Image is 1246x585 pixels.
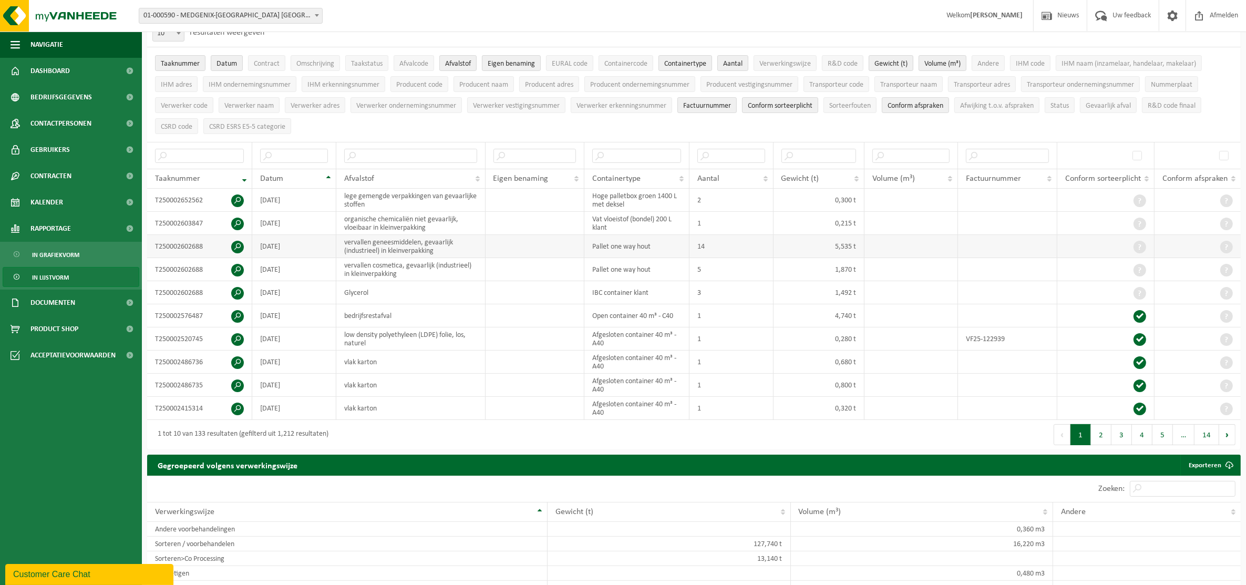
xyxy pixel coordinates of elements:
td: 1 [689,304,773,327]
button: IHM erkenningsnummerIHM erkenningsnummer: Activate to sort [302,76,385,92]
button: TaaknummerTaaknummer: Activate to remove sorting [155,55,205,71]
td: lege gemengde verpakkingen van gevaarlijke stoffen [336,189,485,212]
td: T250002415314 [147,397,252,420]
span: Verwerker ondernemingsnummer [356,102,456,110]
span: Aantal [723,60,743,68]
button: Producent adresProducent adres: Activate to sort [519,76,579,92]
span: Documenten [30,290,75,316]
td: T250002602688 [147,281,252,304]
a: In lijstvorm [3,267,139,287]
td: T250002486735 [147,374,252,397]
button: NummerplaatNummerplaat: Activate to sort [1145,76,1198,92]
button: 2 [1091,424,1111,445]
td: Sorteren / voorbehandelen [147,537,548,551]
span: In grafiekvorm [32,245,79,265]
button: EURAL codeEURAL code: Activate to sort [546,55,593,71]
td: 1,492 t [774,281,865,304]
span: Navigatie [30,32,63,58]
span: Bedrijfsgegevens [30,84,92,110]
button: Volume (m³)Volume (m³): Activate to sort [919,55,966,71]
button: 4 [1132,424,1152,445]
td: [DATE] [252,212,336,235]
span: Conform afspraken [1162,175,1228,183]
button: CSRD ESRS E5-5 categorieCSRD ESRS E5-5 categorie: Activate to sort [203,118,291,134]
button: Verwerker erkenningsnummerVerwerker erkenningsnummer: Activate to sort [571,97,672,113]
button: R&D code finaalR&amp;D code finaal: Activate to sort [1142,97,1201,113]
span: Datum [217,60,237,68]
td: organische chemicaliën niet gevaarlijk, vloeibaar in kleinverpakking [336,212,485,235]
span: Verwerker erkenningsnummer [576,102,666,110]
span: CSRD code [161,123,192,131]
span: Transporteur adres [954,81,1010,89]
button: Producent naamProducent naam: Activate to sort [454,76,514,92]
span: Aantal [697,175,719,183]
span: 10 [152,26,184,42]
span: Rapportage [30,215,71,242]
button: TaakstatusTaakstatus: Activate to sort [345,55,388,71]
span: Omschrijving [296,60,334,68]
span: Conform sorteerplicht [748,102,812,110]
td: Pallet one way hout [584,235,689,258]
span: Verwerker code [161,102,208,110]
td: 1,870 t [774,258,865,281]
label: resultaten weergeven [190,28,264,37]
span: Transporteur code [809,81,863,89]
iframe: chat widget [5,562,176,585]
td: VF25-122939 [958,327,1057,351]
td: Afgesloten container 40 m³ - A40 [584,351,689,374]
button: Producent codeProducent code: Activate to sort [390,76,448,92]
span: Contactpersonen [30,110,91,137]
button: AfvalcodeAfvalcode: Activate to sort [394,55,434,71]
td: 1 [689,351,773,374]
span: Conform sorteerplicht [1065,175,1141,183]
td: [DATE] [252,397,336,420]
button: Next [1219,424,1235,445]
button: AfvalstofAfvalstof: Activate to sort [439,55,477,71]
span: IHM adres [161,81,192,89]
span: Verwerkingswijze [759,60,811,68]
button: CSRD codeCSRD code: Activate to sort [155,118,198,134]
button: Producent vestigingsnummerProducent vestigingsnummer: Activate to sort [701,76,798,92]
td: 14 [689,235,773,258]
td: vervallen geneesmiddelen, gevaarlijk (industrieel) in kleinverpakking [336,235,485,258]
td: T250002602688 [147,235,252,258]
span: Containertype [664,60,706,68]
td: [DATE] [252,304,336,327]
span: Gewicht (t) [874,60,908,68]
td: vlak karton [336,374,485,397]
button: FactuurnummerFactuurnummer: Activate to sort [677,97,737,113]
button: 5 [1152,424,1173,445]
td: 0,300 t [774,189,865,212]
button: ContainertypeContainertype: Activate to sort [658,55,712,71]
span: Taaknummer [155,175,200,183]
td: T250002520745 [147,327,252,351]
button: Verwerker ondernemingsnummerVerwerker ondernemingsnummer: Activate to sort [351,97,462,113]
button: IHM adresIHM adres: Activate to sort [155,76,198,92]
button: ContractContract: Activate to sort [248,55,285,71]
div: 1 tot 10 van 133 resultaten (gefilterd uit 1,212 resultaten) [152,425,328,444]
button: Transporteur naamTransporteur naam: Activate to sort [874,76,943,92]
td: 5 [689,258,773,281]
span: Gewicht (t) [781,175,819,183]
button: Transporteur codeTransporteur code: Activate to sort [804,76,869,92]
td: [DATE] [252,258,336,281]
td: T250002603847 [147,212,252,235]
button: Conform sorteerplicht : Activate to sort [742,97,818,113]
button: AantalAantal: Activate to sort [717,55,748,71]
span: Afvalcode [399,60,428,68]
td: 13,140 t [548,551,791,566]
td: 5,535 t [774,235,865,258]
button: Transporteur adresTransporteur adres: Activate to sort [948,76,1016,92]
td: [DATE] [252,327,336,351]
span: Andere [1061,508,1086,516]
td: 1 [689,212,773,235]
td: [DATE] [252,189,336,212]
td: Pallet one way hout [584,258,689,281]
span: Transporteur naam [880,81,937,89]
td: Open container 40 m³ - C40 [584,304,689,327]
button: IHM codeIHM code: Activate to sort [1010,55,1051,71]
button: Previous [1054,424,1070,445]
span: Taakstatus [351,60,383,68]
td: 0,215 t [774,212,865,235]
span: Volume (m³) [924,60,961,68]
